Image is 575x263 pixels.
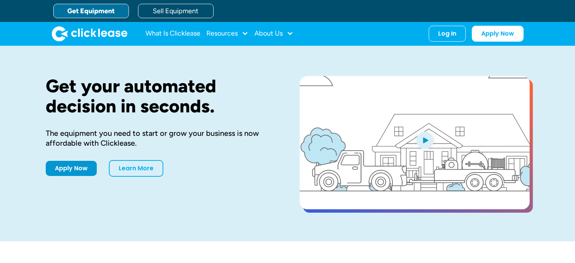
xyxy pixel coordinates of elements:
div: The equipment you need to start or grow your business is now affordable with Clicklease. [46,128,276,148]
a: Sell Equipment [138,4,214,18]
h1: Get your automated decision in seconds. [46,76,276,116]
a: What Is Clicklease [146,26,200,41]
div: Resources [206,26,248,41]
a: Learn More [109,160,163,177]
div: Log In [438,30,456,37]
img: Clicklease logo [52,26,127,41]
a: home [52,26,127,41]
img: Blue play button logo on a light blue circular background [415,129,435,151]
a: Apply Now [472,26,524,42]
a: Get Equipment [53,4,129,18]
a: open lightbox [300,76,530,209]
a: Apply Now [46,161,97,176]
div: About Us [254,26,293,41]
